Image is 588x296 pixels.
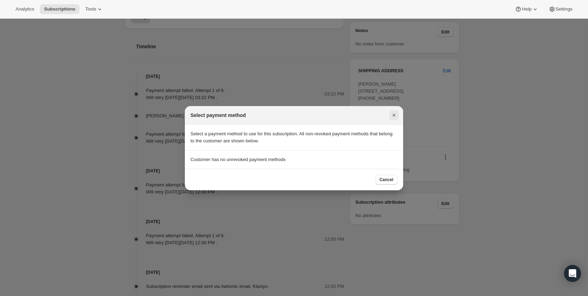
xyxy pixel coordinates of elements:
[44,6,75,12] span: Subscriptions
[85,6,96,12] span: Tools
[522,6,531,12] span: Help
[190,130,398,144] p: Select a payment method to use for this subscription. All non-revoked payment methods that belong...
[556,6,573,12] span: Settings
[389,110,399,120] button: Close
[81,4,107,14] button: Tools
[375,175,398,185] button: Cancel
[190,156,398,163] p: Customer has no unrevoked payment methods
[564,265,581,282] div: Open Intercom Messenger
[11,4,38,14] button: Analytics
[544,4,577,14] button: Settings
[380,177,393,183] span: Cancel
[15,6,34,12] span: Analytics
[40,4,80,14] button: Subscriptions
[511,4,543,14] button: Help
[190,112,246,119] h2: Select payment method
